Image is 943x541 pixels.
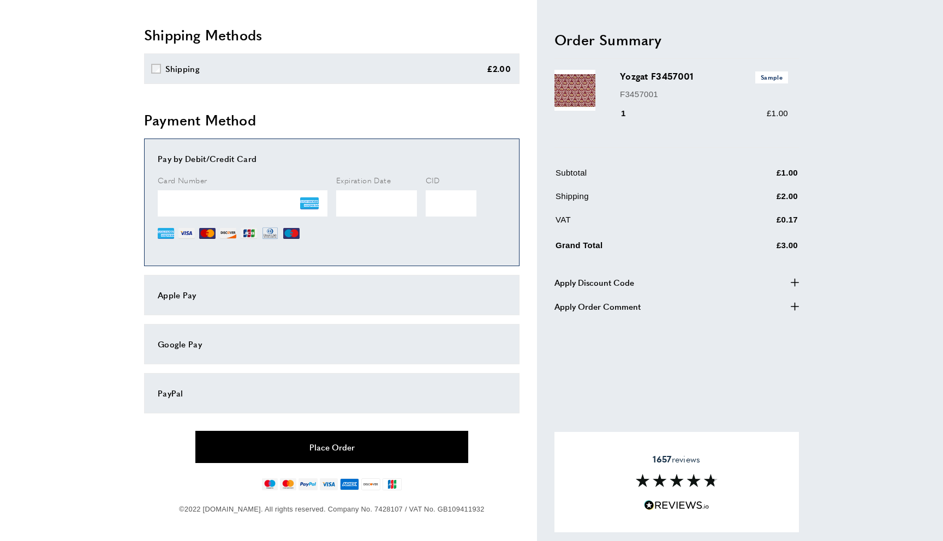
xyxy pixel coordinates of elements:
span: Apply Order Comment [554,299,641,312]
img: MC.webp [199,225,216,242]
img: american-express [340,478,359,490]
img: AE.png [300,194,319,213]
span: Sample [755,71,788,83]
h2: Shipping Methods [144,25,520,45]
div: 1 [620,107,641,120]
td: £1.00 [723,166,798,188]
img: visa [320,478,338,490]
td: Subtotal [556,166,721,188]
strong: 1657 [653,453,671,465]
h3: Yozgat F3457001 [620,70,788,83]
span: Expiration Date [336,175,391,185]
td: Grand Total [556,237,721,260]
div: Shipping [165,62,200,75]
iframe: Secure Credit Card Frame - CVV [426,190,476,217]
p: F3457001 [620,87,788,100]
h2: Order Summary [554,29,799,49]
div: Pay by Debit/Credit Card [158,152,506,165]
img: DN.webp [261,225,279,242]
img: maestro [262,478,278,490]
img: Yozgat F3457001 [554,70,595,111]
div: Google Pay [158,338,506,351]
span: reviews [653,454,700,465]
img: DI.webp [220,225,236,242]
img: mastercard [280,478,296,490]
img: VI.webp [178,225,195,242]
td: VAT [556,213,721,235]
img: JCB.webp [241,225,257,242]
div: £2.00 [487,62,511,75]
span: £1.00 [767,109,788,118]
iframe: Secure Credit Card Frame - Credit Card Number [158,190,327,217]
td: £2.00 [723,190,798,211]
img: discover [361,478,380,490]
div: PayPal [158,387,506,400]
iframe: Secure Credit Card Frame - Expiration Date [336,190,417,217]
img: jcb [383,478,402,490]
img: Reviews.io 5 stars [644,500,709,510]
span: CID [426,175,440,185]
span: Card Number [158,175,207,185]
img: AE.webp [158,225,174,242]
td: £0.17 [723,213,798,235]
button: Place Order [195,431,468,463]
td: £3.00 [723,237,798,260]
span: ©2022 [DOMAIN_NAME]. All rights reserved. Company No. 7428107 / VAT No. GB109411932 [179,505,484,513]
div: Apple Pay [158,288,506,302]
h2: Payment Method [144,110,520,130]
img: paypal [299,478,318,490]
td: Shipping [556,190,721,211]
span: Apply Discount Code [554,275,634,288]
img: Reviews section [636,474,718,487]
img: MI.webp [283,225,300,242]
